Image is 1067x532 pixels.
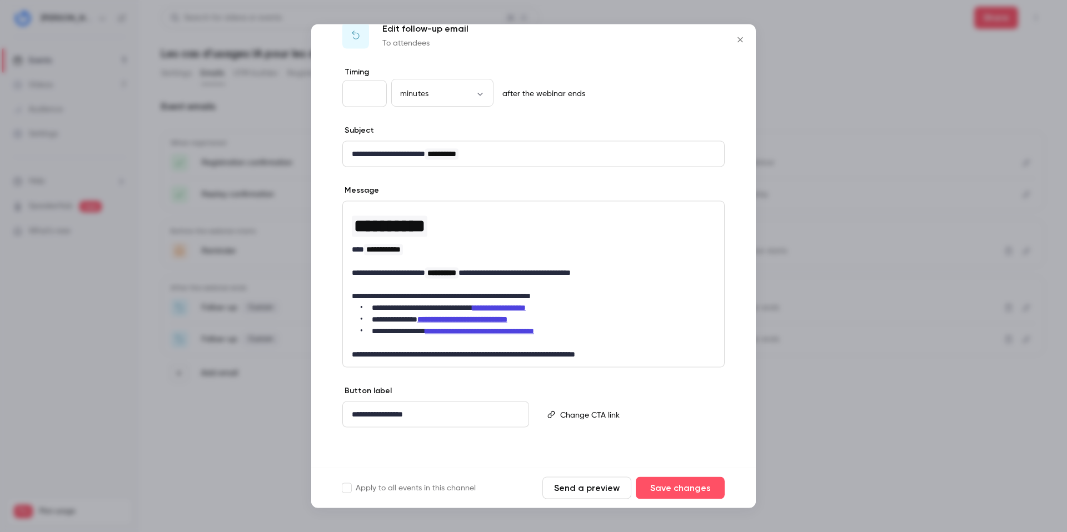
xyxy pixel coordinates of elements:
button: Close [729,29,751,51]
div: editor [556,402,724,428]
button: Save changes [636,477,725,499]
p: after the webinar ends [498,88,585,99]
div: editor [343,402,528,427]
label: Timing [342,67,725,78]
button: Send a preview [542,477,631,499]
label: Subject [342,125,374,136]
p: To attendees [382,38,468,49]
label: Button label [342,385,392,397]
label: Message [342,185,379,196]
div: minutes [391,88,493,99]
div: editor [343,142,724,167]
p: Edit follow-up email [382,22,468,36]
div: editor [343,202,724,367]
label: Apply to all events in this channel [342,483,476,494]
